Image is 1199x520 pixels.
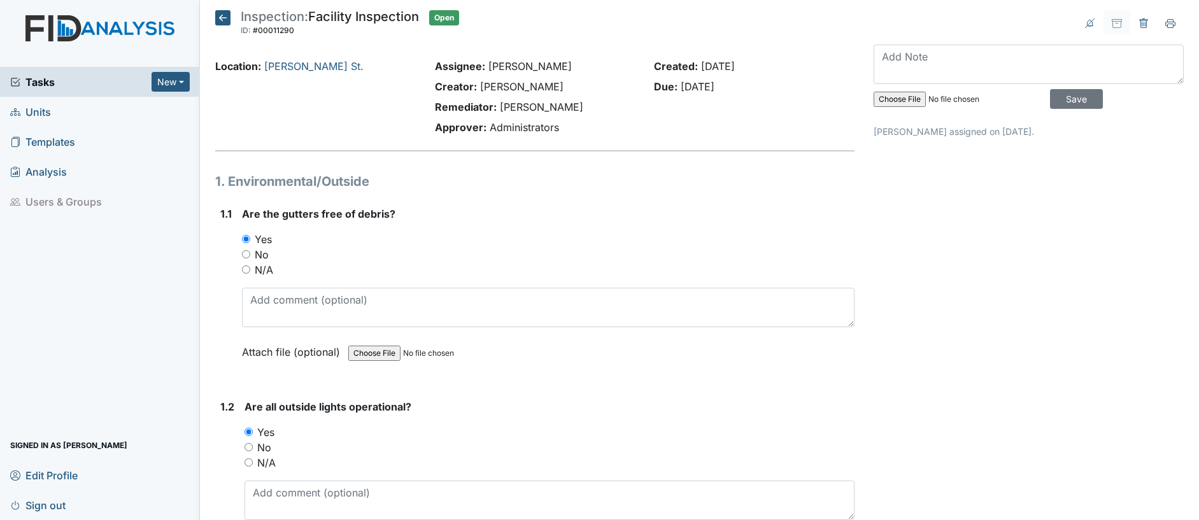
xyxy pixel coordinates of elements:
span: Units [10,102,51,122]
strong: Created: [654,60,698,73]
a: [PERSON_NAME] St. [264,60,364,73]
strong: Assignee: [435,60,485,73]
strong: Approver: [435,121,486,134]
span: Signed in as [PERSON_NAME] [10,435,127,455]
input: No [245,443,253,451]
label: No [257,440,271,455]
span: [DATE] [701,60,735,73]
label: Yes [257,425,274,440]
label: N/A [257,455,276,470]
span: [DATE] [681,80,714,93]
span: Administrators [490,121,559,134]
label: N/A [255,262,273,278]
span: Templates [10,132,75,151]
div: Facility Inspection [241,10,419,38]
strong: Creator: [435,80,477,93]
label: Attach file (optional) [242,337,345,360]
strong: Location: [215,60,261,73]
span: [PERSON_NAME] [480,80,564,93]
label: 1.1 [220,206,232,221]
h1: 1. Environmental/Outside [215,172,855,191]
label: 1.2 [220,399,234,414]
label: No [255,247,269,262]
input: Yes [245,428,253,436]
input: Save [1050,89,1103,109]
span: Are all outside lights operational? [245,400,411,413]
span: #00011290 [253,25,294,35]
span: Inspection: [241,9,308,24]
span: Sign out [10,495,66,515]
input: N/A [245,458,253,467]
a: Tasks [10,74,152,90]
span: Edit Profile [10,465,78,485]
button: New [152,72,190,92]
span: Are the gutters free of debris? [242,207,395,220]
span: Open [429,10,459,25]
span: ID: [241,25,251,35]
strong: Due: [654,80,678,93]
p: [PERSON_NAME] assigned on [DATE]. [874,125,1184,138]
strong: Remediator: [435,101,497,113]
label: Yes [255,232,272,247]
span: [PERSON_NAME] [500,101,583,113]
input: No [242,250,250,258]
input: Yes [242,235,250,243]
span: [PERSON_NAME] [488,60,572,73]
input: N/A [242,265,250,274]
span: Analysis [10,162,67,181]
